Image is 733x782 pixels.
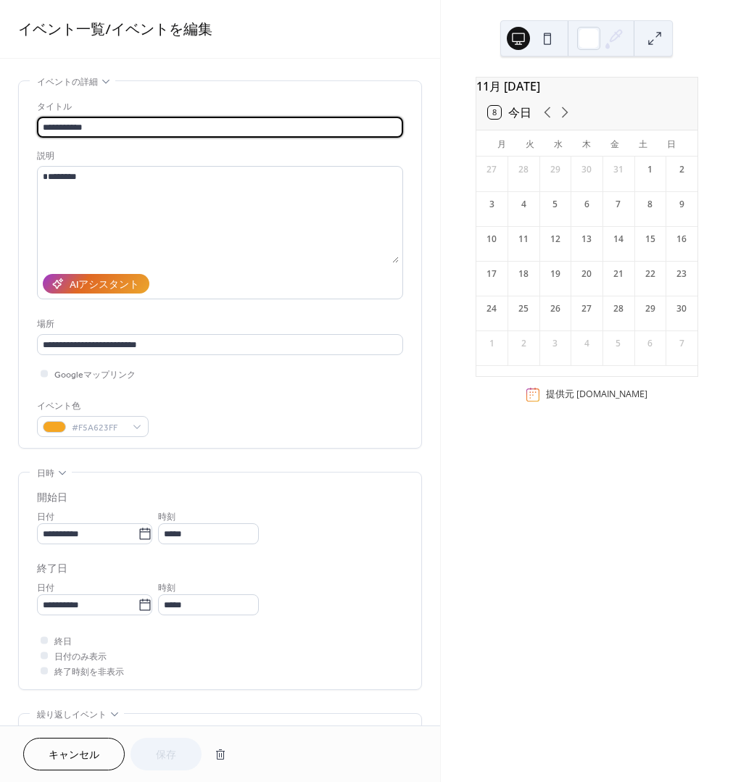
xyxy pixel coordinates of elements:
div: 8 [644,198,657,211]
div: 2 [517,337,530,350]
div: 3 [485,198,498,211]
div: 27 [485,163,498,176]
span: 時刻 [158,581,175,596]
div: タイトル [37,99,400,115]
div: 水 [544,130,573,157]
div: 10 [485,233,498,246]
span: 日付のみ表示 [54,649,107,665]
div: 2 [675,163,688,176]
div: 29 [549,163,562,176]
span: 時刻 [158,509,175,525]
div: 18 [517,267,530,280]
div: 24 [485,302,498,315]
div: 5 [549,198,562,211]
div: 6 [580,198,593,211]
div: 7 [612,198,625,211]
span: #F5A623FF [72,420,125,436]
div: 火 [516,130,544,157]
div: 31 [612,163,625,176]
div: AIアシスタント [70,278,139,293]
div: 17 [485,267,498,280]
div: 開始日 [37,491,67,506]
div: 25 [517,302,530,315]
div: 説明 [37,149,400,164]
div: 30 [675,302,688,315]
span: イベントの詳細 [37,75,98,90]
div: 5 [612,337,625,350]
span: 日付 [37,509,54,525]
div: 15 [644,233,657,246]
div: 13 [580,233,593,246]
span: 日時 [37,466,54,481]
div: 土 [629,130,658,157]
div: 日 [658,130,686,157]
div: 28 [612,302,625,315]
div: 提供元 [546,388,647,401]
a: [DOMAIN_NAME] [576,388,647,400]
div: 木 [573,130,601,157]
span: 終了時刻を非表示 [54,665,124,680]
div: 29 [644,302,657,315]
div: 金 [601,130,629,157]
span: キャンセル [49,748,99,763]
div: 14 [612,233,625,246]
div: 23 [675,267,688,280]
a: イベント一覧 [18,16,105,44]
div: 20 [580,267,593,280]
div: 22 [644,267,657,280]
div: 11月 [DATE] [476,78,697,95]
div: 4 [517,198,530,211]
div: 6 [644,337,657,350]
div: 16 [675,233,688,246]
span: Googleマップリンク [54,367,136,383]
button: 8今日 [483,102,537,122]
div: 月 [488,130,516,157]
button: キャンセル [23,738,125,770]
span: / イベントを編集 [105,16,212,44]
div: 28 [517,163,530,176]
div: 30 [580,163,593,176]
div: 26 [549,302,562,315]
div: 1 [485,337,498,350]
div: 場所 [37,317,400,332]
div: 7 [675,337,688,350]
div: 4 [580,337,593,350]
div: 9 [675,198,688,211]
span: 日付 [37,581,54,596]
span: 繰り返しイベント [37,707,107,723]
div: 11 [517,233,530,246]
div: イベント色 [37,399,146,414]
div: 3 [549,337,562,350]
div: 終了日 [37,562,67,577]
span: 終日 [54,634,72,649]
div: 21 [612,267,625,280]
div: 12 [549,233,562,246]
div: 19 [549,267,562,280]
button: AIアシスタント [43,274,149,294]
div: 27 [580,302,593,315]
div: 1 [644,163,657,176]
